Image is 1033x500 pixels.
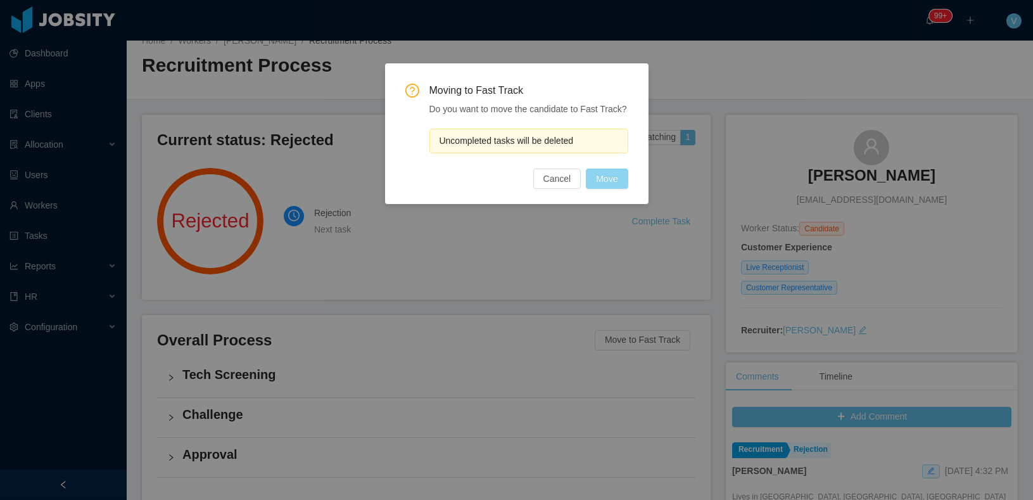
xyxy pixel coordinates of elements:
[429,84,628,98] span: Moving to Fast Track
[533,169,581,189] button: Cancel
[440,136,574,146] span: Uncompleted tasks will be deleted
[429,104,627,114] text: Do you want to move the candidate to Fast Track?
[586,169,628,189] button: Move
[405,84,419,98] i: icon: question-circle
